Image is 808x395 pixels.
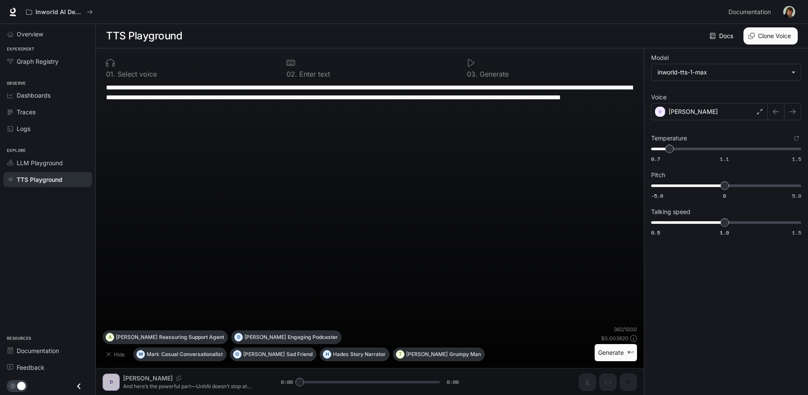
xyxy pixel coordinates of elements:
span: 1.5 [792,155,801,163]
span: Feedback [17,363,44,372]
span: 1.1 [720,155,729,163]
span: 1.5 [792,229,801,236]
span: Graph Registry [17,57,59,66]
span: LLM Playground [17,158,63,167]
span: Dashboards [17,91,50,100]
p: Voice [651,94,666,100]
span: 0 [723,192,726,199]
button: A[PERSON_NAME]Reassuring Support Agent [103,330,228,344]
a: Logs [3,121,92,136]
span: Overview [17,30,43,39]
p: Generate [478,71,509,77]
button: Generate⌘⏎ [595,344,637,362]
p: $ 0.003820 [601,335,628,342]
p: Enter text [297,71,330,77]
a: Overview [3,27,92,42]
p: [PERSON_NAME] [245,335,286,340]
p: Select voice [115,71,157,77]
p: 0 2 . [286,71,297,77]
span: 5.0 [792,192,801,199]
div: H [323,347,331,361]
p: Casual Conversationalist [161,352,223,357]
span: Documentation [728,7,771,18]
a: Feedback [3,360,92,375]
p: Inworld AI Demos [35,9,83,16]
p: Temperature [651,135,687,141]
button: Clone Voice [743,27,798,45]
button: Reset to default [792,134,801,143]
button: MMarkCasual Conversationalist [133,347,227,361]
span: 0.5 [651,229,660,236]
p: Pitch [651,172,665,178]
div: M [137,347,144,361]
div: T [396,347,404,361]
p: Engaging Podcaster [288,335,338,340]
p: Mark [147,352,159,357]
p: Sad Friend [286,352,313,357]
div: O [233,347,241,361]
img: User avatar [783,6,795,18]
span: 1.0 [720,229,729,236]
div: inworld-tts-1-max [652,64,801,80]
p: 0 3 . [467,71,478,77]
a: Dashboards [3,88,92,103]
button: HHadesStory Narrator [320,347,389,361]
button: User avatar [781,3,798,21]
button: O[PERSON_NAME]Sad Friend [230,347,316,361]
a: Graph Registry [3,54,92,69]
span: Traces [17,107,35,116]
p: 382 / 1000 [614,326,637,333]
p: Story Narrator [350,352,386,357]
button: Hide [103,347,130,361]
p: Talking speed [651,209,690,215]
p: [PERSON_NAME] [669,107,718,116]
p: 0 1 . [106,71,115,77]
span: -5.0 [651,192,663,199]
p: Model [651,55,669,61]
button: T[PERSON_NAME]Grumpy Man [393,347,485,361]
p: Reassuring Support Agent [159,335,224,340]
a: Documentation [3,343,92,358]
a: TTS Playground [3,172,92,187]
p: [PERSON_NAME] [406,352,448,357]
p: Grumpy Man [449,352,481,357]
p: [PERSON_NAME] [116,335,157,340]
a: LLM Playground [3,155,92,170]
span: Dark mode toggle [17,381,26,390]
p: Hades [333,352,348,357]
button: Close drawer [69,377,88,395]
div: inworld-tts-1-max [658,68,787,77]
span: Logs [17,124,30,133]
span: 0.7 [651,155,660,163]
a: Docs [708,27,737,45]
a: Traces [3,104,92,119]
div: D [235,330,242,344]
span: Documentation [17,346,59,355]
p: [PERSON_NAME] [243,352,285,357]
button: D[PERSON_NAME]Engaging Podcaster [231,330,342,344]
button: All workspaces [22,3,97,21]
p: ⌘⏎ [627,350,634,355]
div: A [106,330,114,344]
span: TTS Playground [17,175,62,184]
a: Documentation [725,3,777,21]
h1: TTS Playground [106,27,182,45]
